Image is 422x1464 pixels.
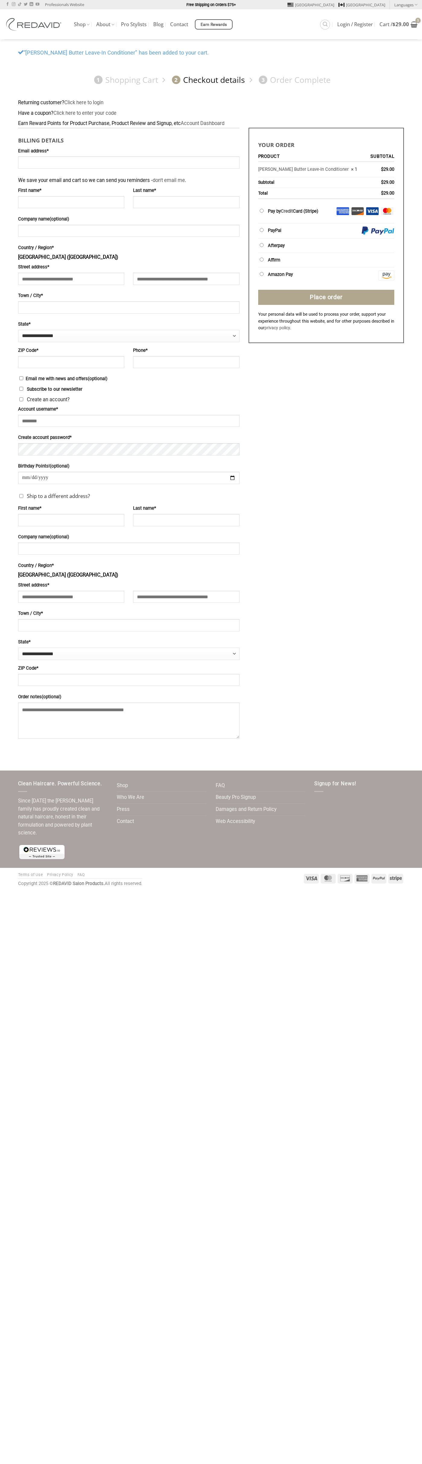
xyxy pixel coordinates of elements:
[18,582,124,589] label: Street address
[216,792,256,803] a: Beauty Pro Signup
[18,2,21,7] a: Follow on TikTok
[314,781,356,787] span: Signup for News!
[18,562,240,569] label: Country / Region
[381,167,383,172] span: $
[19,376,23,380] input: Email me with news and offers(optional)
[18,254,118,260] strong: [GEOGRAPHIC_DATA] ([GEOGRAPHIC_DATA])
[381,180,383,185] span: $
[379,18,417,31] a: View cart
[18,216,240,223] label: Company name
[18,321,240,328] label: State
[381,190,394,196] bdi: 29.00
[379,22,409,27] span: Cart /
[18,610,240,617] label: Town / City
[18,128,404,755] form: Checkout
[24,2,27,7] a: Follow on Twitter
[362,227,395,235] img: PayPal
[117,804,130,815] a: Press
[133,187,239,194] label: Last name
[133,347,239,354] label: Phone
[216,816,255,827] a: Web Accessibility
[117,792,144,803] a: Who We Are
[392,21,395,28] span: $
[337,19,373,30] a: Login / Register
[18,99,404,107] div: Returning customer?
[14,48,409,57] div: “[PERSON_NAME] Butter Leave-In Conditioner” has been added to your cart.
[36,2,39,7] a: Follow on YouTube
[351,167,357,172] strong: × 1
[18,572,118,578] strong: [GEOGRAPHIC_DATA] ([GEOGRAPHIC_DATA])
[337,22,373,27] span: Login / Register
[394,0,417,9] a: Languages
[216,780,225,792] a: FAQ
[381,190,383,196] span: $
[169,75,245,85] a: 2Checkout details
[18,844,66,860] img: reviews-trust-logo-1.png
[18,70,404,90] nav: Checkout steps
[18,347,124,354] label: ZIP Code
[47,872,73,877] a: Privacy Policy
[27,493,90,499] span: Ship to a different address?
[268,208,318,214] label: Pay by Card (Stripe)
[351,207,364,215] img: Discover
[18,347,240,383] label: Email me with news and offers
[53,110,116,116] a: Enter your coupon code
[381,167,394,172] bdi: 29.00
[320,20,330,30] a: Search
[258,177,366,188] th: Subtotal
[258,311,395,331] p: Your personal data will be used to process your order, support your experience throughout this we...
[18,148,240,155] label: Email address
[303,873,404,884] div: Payment icons
[18,505,124,512] label: First name
[258,188,366,199] th: Total
[19,494,23,498] input: Ship to a different address?
[18,665,240,672] label: ZIP Code
[18,244,240,252] label: Country / Region
[172,76,180,84] span: 2
[19,387,23,391] input: Subscribe to our newsletter
[18,880,142,887] div: Copyright 2025 © All rights reserved.
[50,463,69,469] span: (optional)
[195,19,233,30] a: Earn Rewards
[366,207,379,215] img: Visa
[74,19,90,30] a: Shop
[153,19,163,30] a: Blog
[186,2,236,7] strong: Free Shipping on Orders $75+
[27,386,82,392] span: Subscribe to our newsletter
[53,881,105,886] strong: REDAVID Salon Products.
[12,2,15,7] a: Follow on Instagram
[268,257,280,263] label: Affirm
[366,152,395,162] th: Subtotal
[181,120,224,126] a: Account Dashboard
[265,325,290,330] a: privacy policy
[18,693,240,701] label: Order notes
[18,292,240,299] label: Town / City
[153,177,185,183] a: don't email me
[381,180,394,185] bdi: 29.00
[96,19,114,30] a: About
[94,76,103,84] span: 1
[18,133,240,145] h3: Billing details
[216,804,277,815] a: Damages and Return Policy
[18,434,240,441] label: Create account password
[258,167,349,172] a: [PERSON_NAME] Butter Leave-In Conditioner
[18,797,108,837] p: Since [DATE] the [PERSON_NAME] family has proudly created clean and natural haircare, honest in t...
[258,137,395,149] h3: Your order
[281,208,293,214] a: Credit
[18,187,124,194] label: First name
[27,397,70,402] span: Create an account?
[258,290,395,305] button: Place order
[18,463,240,470] label: Birthday Points!
[5,18,65,31] img: REDAVID Salon Products | United States
[338,0,385,9] a: [GEOGRAPHIC_DATA]
[121,19,147,30] a: Pro Stylists
[18,120,404,128] div: Earn Reward Points for Product Purchase, Product Review and Signup, etc
[381,207,394,215] img: Mastercard
[133,505,239,512] label: Last name
[18,264,124,271] label: Street address
[64,100,103,105] a: Click here to login
[19,397,23,401] input: Create an account?
[88,376,107,381] span: (optional)
[18,109,404,117] div: Have a coupon?
[268,243,285,248] label: Afterpay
